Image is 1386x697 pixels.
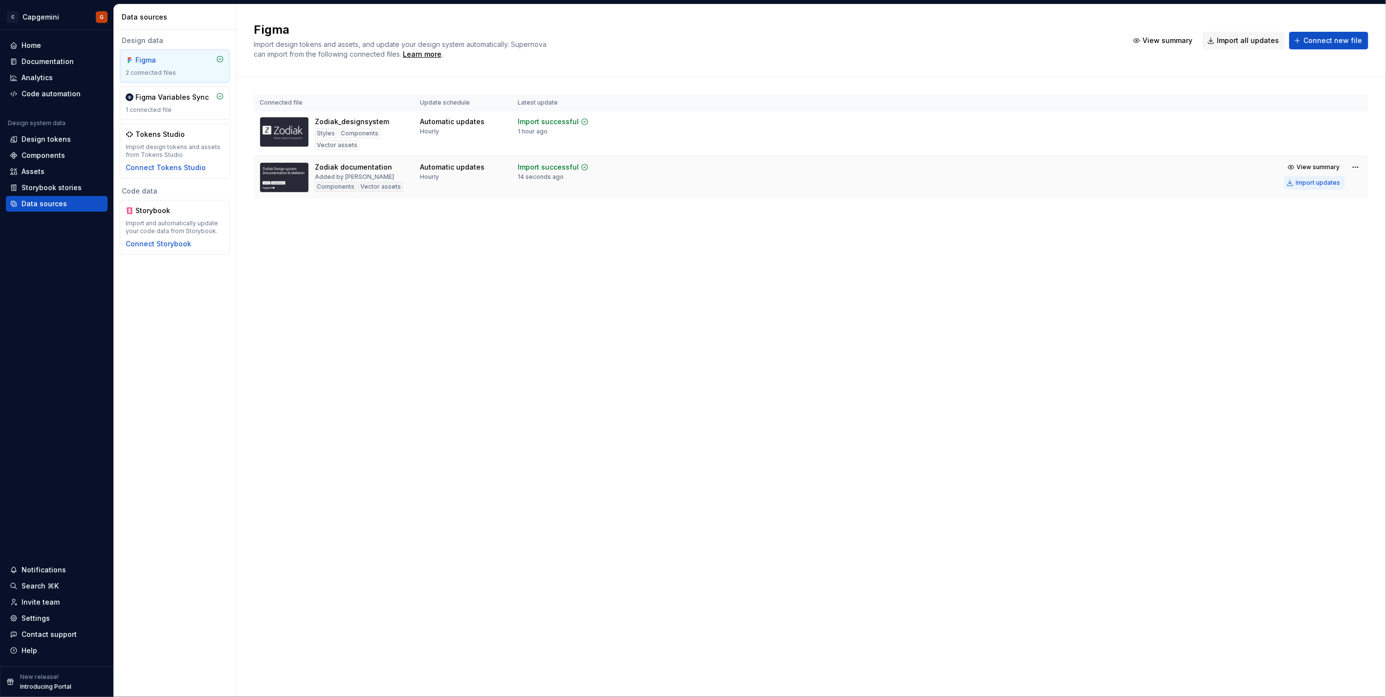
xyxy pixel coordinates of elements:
[135,206,182,216] div: Storybook
[135,130,185,139] div: Tokens Studio
[120,124,230,178] a: Tokens StudioImport design tokens and assets from Tokens StudioConnect Tokens Studio
[6,610,108,626] a: Settings
[1297,163,1340,171] span: View summary
[22,151,65,160] div: Components
[120,186,230,196] div: Code data
[1296,179,1341,187] div: Import updates
[1217,36,1279,45] span: Import all updates
[22,646,37,655] div: Help
[126,69,224,77] div: 2 connected files
[1203,32,1285,49] button: Import all updates
[120,87,230,120] a: Figma Variables Sync1 connected file
[6,164,108,179] a: Assets
[518,117,579,127] div: Import successful
[6,86,108,102] a: Code automation
[1128,32,1199,49] button: View summary
[22,167,44,176] div: Assets
[1284,160,1345,174] button: View summary
[22,134,71,144] div: Design tokens
[20,673,59,681] p: New release!
[126,163,206,173] button: Connect Tokens Studio
[420,173,439,181] div: Hourly
[1289,32,1368,49] button: Connect new file
[420,128,439,135] div: Hourly
[22,630,77,639] div: Contact support
[401,51,443,58] span: .
[8,119,66,127] div: Design system data
[20,683,71,691] p: Introducing Portal
[126,143,224,159] div: Import design tokens and assets from Tokens Studio
[1303,36,1362,45] span: Connect new file
[120,200,230,255] a: StorybookImport and automatically update your code data from Storybook.Connect Storybook
[22,41,41,50] div: Home
[518,162,579,172] div: Import successful
[22,597,60,607] div: Invite team
[6,38,108,53] a: Home
[6,594,108,610] a: Invite team
[254,22,1117,38] h2: Figma
[6,54,108,69] a: Documentation
[126,106,224,114] div: 1 connected file
[22,565,66,575] div: Notifications
[315,140,359,150] div: Vector assets
[120,36,230,45] div: Design data
[22,199,67,209] div: Data sources
[339,129,380,138] div: Components
[403,49,441,59] a: Learn more
[6,196,108,212] a: Data sources
[135,55,182,65] div: Figma
[6,562,108,578] button: Notifications
[6,627,108,642] button: Contact support
[7,11,19,23] div: C
[1284,176,1345,190] button: Import updates
[6,578,108,594] button: Search ⌘K
[315,117,389,127] div: Zodiak_designsystem
[122,12,232,22] div: Data sources
[22,183,82,193] div: Storybook stories
[6,70,108,86] a: Analytics
[518,128,548,135] div: 1 hour ago
[22,57,74,66] div: Documentation
[358,182,403,192] div: Vector assets
[6,148,108,163] a: Components
[22,613,50,623] div: Settings
[100,13,104,21] div: G
[420,162,484,172] div: Automatic updates
[315,162,392,172] div: Zodiak documentation
[254,40,549,58] span: Import design tokens and assets, and update your design system automatically. Supernova can impor...
[126,239,191,249] button: Connect Storybook
[2,6,111,27] button: CCapgeminiG
[22,581,59,591] div: Search ⌘K
[315,173,394,181] div: Added by [PERSON_NAME]
[22,73,53,83] div: Analytics
[22,89,81,99] div: Code automation
[126,219,224,235] div: Import and automatically update your code data from Storybook.
[420,117,484,127] div: Automatic updates
[22,12,59,22] div: Capgemini
[512,95,614,111] th: Latest update
[254,95,414,111] th: Connected file
[518,173,564,181] div: 14 seconds ago
[6,643,108,658] button: Help
[1143,36,1192,45] span: View summary
[6,131,108,147] a: Design tokens
[135,92,209,102] div: Figma Variables Sync
[6,180,108,196] a: Storybook stories
[414,95,512,111] th: Update schedule
[315,182,356,192] div: Components
[315,129,337,138] div: Styles
[120,49,230,83] a: Figma2 connected files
